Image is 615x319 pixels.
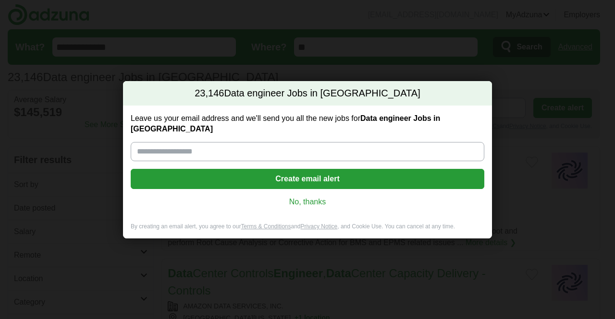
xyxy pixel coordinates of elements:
label: Leave us your email address and we'll send you all the new jobs for [131,113,484,134]
h2: Data engineer Jobs in [GEOGRAPHIC_DATA] [123,81,492,106]
div: By creating an email alert, you agree to our and , and Cookie Use. You can cancel at any time. [123,223,492,238]
a: Terms & Conditions [241,223,291,230]
span: 23,146 [195,87,224,100]
a: No, thanks [138,197,477,207]
button: Create email alert [131,169,484,189]
a: Privacy Notice [301,223,338,230]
